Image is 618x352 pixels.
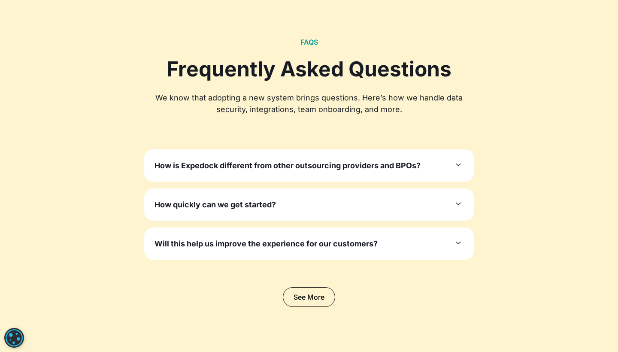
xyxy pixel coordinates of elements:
[154,238,378,249] h3: Will this help us improve the experience for our customers?
[300,38,318,46] h2: FAQS
[471,259,618,352] iframe: Chat Widget
[144,57,474,82] div: Frequently Asked Questions
[154,199,276,210] h3: How quickly can we get started?
[154,160,421,171] h3: How is Expedock different from other outsourcing providers and BPOs?
[283,287,335,307] a: See More
[144,92,474,115] div: We know that adopting a new system brings questions. Here’s how we handle data security, integrat...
